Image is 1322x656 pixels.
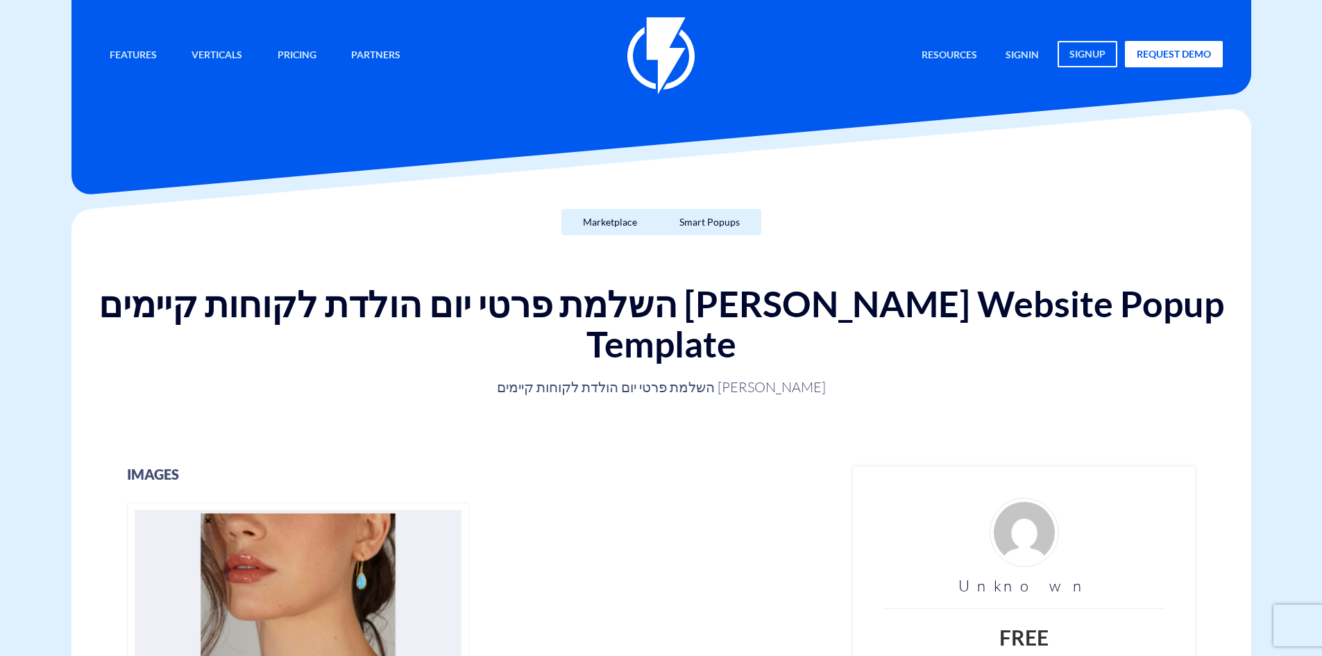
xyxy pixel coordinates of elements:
[658,209,761,235] a: Smart Popups
[995,41,1049,71] a: signin
[884,578,1164,594] h3: Unknown
[990,498,1059,567] img: d4fe36f24926ae2e6254bfc5557d6d03
[99,41,167,71] a: Features
[561,209,659,235] a: Marketplace
[201,378,1122,397] p: השלמת פרטי יום הולדת לקוחות קיימים [PERSON_NAME]
[267,41,327,71] a: Pricing
[85,284,1237,363] h1: השלמת פרטי יום הולדת לקוחות קיימים [PERSON_NAME] Website Popup Template
[181,41,253,71] a: Verticals
[911,41,988,71] a: Resources
[1058,41,1117,67] a: signup
[341,41,411,71] a: Partners
[127,466,833,482] h3: images
[1125,41,1223,67] a: request demo
[884,623,1164,653] div: Free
